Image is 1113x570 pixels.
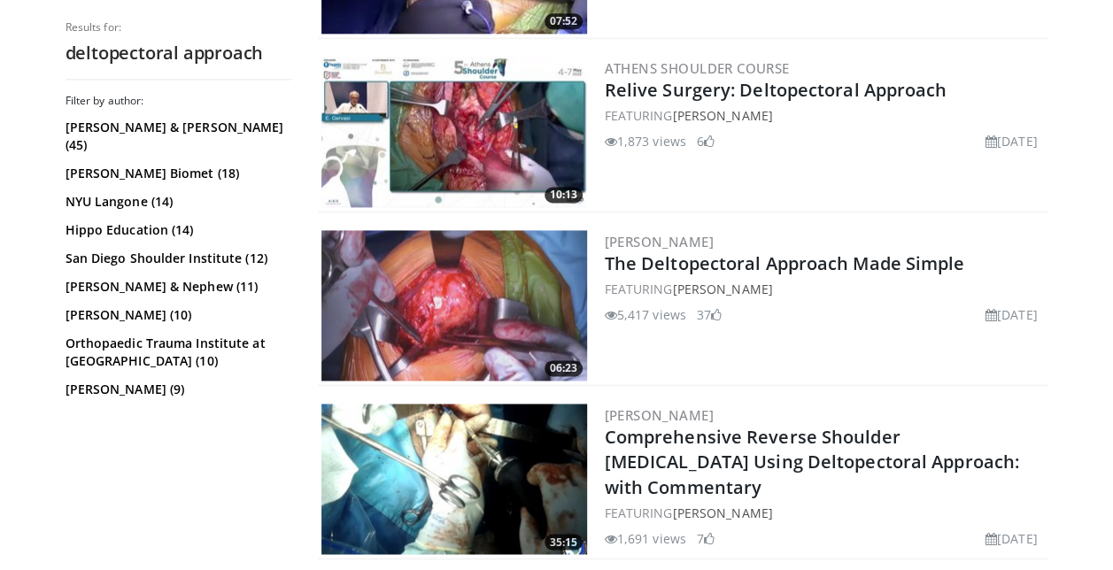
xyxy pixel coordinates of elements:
a: San Diego Shoulder Institute (12) [66,250,287,267]
a: [PERSON_NAME] & [PERSON_NAME] (45) [66,119,287,154]
span: 06:23 [545,360,583,376]
a: [PERSON_NAME] [672,281,772,297]
a: 35:15 [321,404,587,554]
a: [PERSON_NAME] [672,504,772,520]
li: 1,873 views [605,132,686,150]
a: The Deltopectoral Approach Made Simple [605,251,965,275]
div: FEATURING [605,503,1045,521]
span: 35:15 [545,534,583,550]
a: [PERSON_NAME] [605,233,714,250]
span: 10:13 [545,187,583,203]
a: [PERSON_NAME] (10) [66,306,287,324]
a: 06:23 [321,230,587,381]
img: baeb8adf-8742-4fc4-bebf-f93b800fe295.300x170_q85_crop-smart_upscale.jpg [321,404,587,554]
a: Orthopaedic Trauma Institute at [GEOGRAPHIC_DATA] (10) [66,335,287,370]
h2: deltopectoral approach [66,42,291,65]
a: Athens Shoulder Course [605,59,790,77]
div: FEATURING [605,106,1045,125]
div: FEATURING [605,280,1045,298]
li: 7 [697,528,715,547]
span: 07:52 [545,13,583,29]
li: 5,417 views [605,305,686,324]
li: [DATE] [985,305,1038,324]
a: [PERSON_NAME] & Nephew (11) [66,278,287,296]
a: 10:13 [321,57,587,207]
a: [PERSON_NAME] (9) [66,381,287,398]
a: [PERSON_NAME] [672,107,772,124]
a: NYU Langone (14) [66,193,287,211]
a: Comprehensive Reverse Shoulder [MEDICAL_DATA] Using Deltopectoral Approach: with Commentary [605,425,1019,498]
h3: Filter by author: [66,94,291,108]
li: 37 [697,305,722,324]
li: [DATE] [985,132,1038,150]
li: [DATE] [985,528,1038,547]
a: [PERSON_NAME] Biomet (18) [66,165,287,182]
img: 1dff6d1c-f876-4dc3-bbc1-4abc73bec94e.300x170_q85_crop-smart_upscale.jpg [321,57,587,207]
li: 1,691 views [605,528,686,547]
a: Relive Surgery: Deltopectoral Approach [605,78,947,102]
a: Hippo Education (14) [66,221,287,239]
a: [PERSON_NAME] [605,406,714,424]
li: 6 [697,132,715,150]
img: 1a006635-365b-4973-8189-1cd561b96a62.300x170_q85_crop-smart_upscale.jpg [321,230,587,381]
p: Results for: [66,20,291,35]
